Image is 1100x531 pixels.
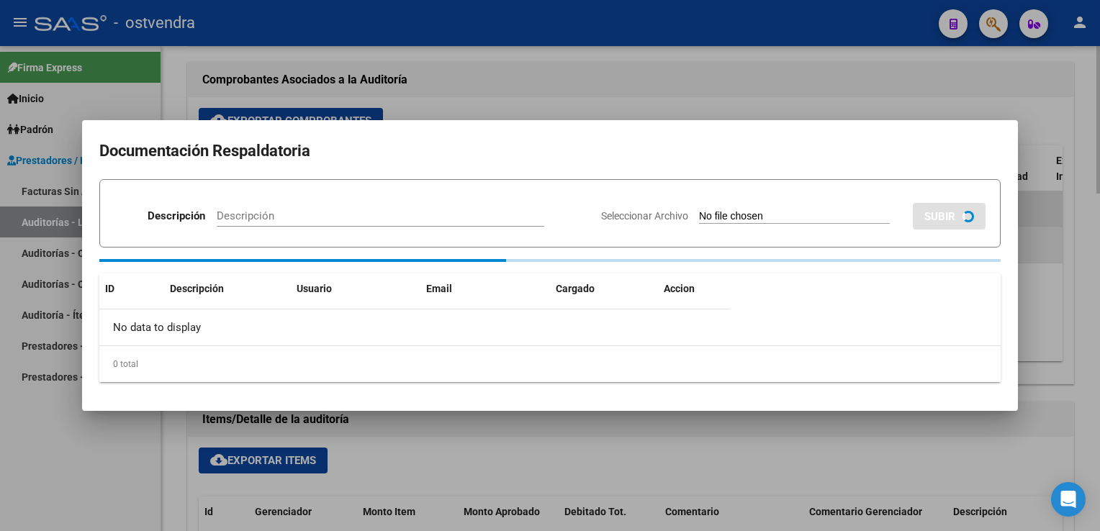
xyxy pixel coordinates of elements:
[291,273,420,304] datatable-header-cell: Usuario
[913,203,986,230] button: SUBIR
[664,283,695,294] span: Accion
[556,283,595,294] span: Cargado
[658,273,730,304] datatable-header-cell: Accion
[170,283,224,294] span: Descripción
[99,273,164,304] datatable-header-cell: ID
[105,283,114,294] span: ID
[148,208,205,224] p: Descripción
[420,273,550,304] datatable-header-cell: Email
[99,137,1001,165] h2: Documentación Respaldatoria
[1051,482,1086,517] div: Open Intercom Messenger
[426,283,452,294] span: Email
[601,210,688,222] span: Seleccionar Archivo
[297,283,332,294] span: Usuario
[164,273,291,304] datatable-header-cell: Descripción
[99,346,1001,382] div: 0 total
[550,273,658,304] datatable-header-cell: Cargado
[924,210,955,223] span: SUBIR
[99,309,730,345] div: No data to display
